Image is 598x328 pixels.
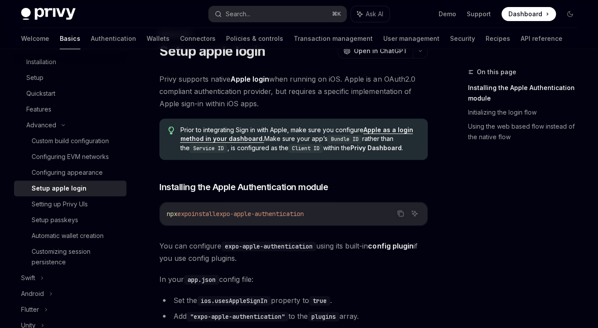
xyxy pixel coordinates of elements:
code: Bundle ID [327,135,362,144]
a: Basics [60,28,80,49]
a: Configuring appearance [14,165,126,180]
code: plugins [308,312,339,321]
li: Set the property to . [159,294,428,306]
a: Policies & controls [226,28,283,49]
li: Add to the array. [159,310,428,322]
a: Initializing the login flow [468,105,584,119]
a: Configuring EVM networks [14,149,126,165]
h1: Setup apple login [159,43,265,59]
div: Setup apple login [32,183,86,194]
a: Features [14,101,126,117]
a: Connectors [180,28,216,49]
a: API reference [521,28,562,49]
span: expo-apple-authentication [216,210,304,218]
div: Setup passkeys [32,215,78,225]
span: You can configure using its built-in if you use config plugins. [159,240,428,264]
button: Copy the contents from the code block [395,208,406,219]
button: Ask AI [351,6,389,22]
a: Wallets [147,28,169,49]
a: Custom build configuration [14,133,126,149]
code: "expo-apple-authentication" [187,312,288,321]
a: Support [467,10,491,18]
span: Open in ChatGPT [354,47,407,55]
button: Ask AI [409,208,420,219]
a: Recipes [486,28,510,49]
code: Service ID [189,144,227,153]
button: Toggle dark mode [563,7,577,21]
div: Flutter [21,304,39,315]
a: Setup passkeys [14,212,126,228]
span: expo [177,210,191,218]
a: Setup apple login [14,180,126,196]
a: Transaction management [294,28,373,49]
a: Apple login [231,75,269,84]
span: Dashboard [508,10,542,18]
code: ios.usesAppleSignIn [197,296,271,306]
a: User management [383,28,439,49]
code: expo-apple-authentication [221,241,316,251]
a: config plugin [368,241,413,251]
div: Quickstart [26,88,55,99]
code: app.json [184,275,219,285]
div: Features [26,104,51,115]
img: dark logo [21,8,76,20]
a: Demo [439,10,456,18]
div: Setting up Privy UIs [32,199,88,209]
div: Advanced [26,120,56,130]
span: npx [167,210,177,218]
code: true [309,296,330,306]
span: ⌘ K [332,11,341,18]
button: Open in ChatGPT [338,43,413,58]
a: Automatic wallet creation [14,228,126,244]
span: Privy supports native when running on iOS. Apple is an OAuth2.0 compliant authentication provider... [159,73,428,110]
svg: Tip [168,126,174,134]
a: Customizing session persistence [14,244,126,270]
div: Swift [21,273,35,283]
span: install [191,210,216,218]
a: Using the web based flow instead of the native flow [468,119,584,144]
div: Configuring appearance [32,167,103,178]
div: Android [21,288,44,299]
a: Setup [14,70,126,86]
div: Search... [225,9,250,19]
span: Installing the Apple Authentication module [159,181,328,193]
code: Client ID [288,144,323,153]
strong: Privy Dashboard [350,144,401,151]
a: Setting up Privy UIs [14,196,126,212]
div: Configuring EVM networks [32,151,109,162]
button: Search...⌘K [209,6,346,22]
a: Security [450,28,475,49]
span: Prior to integrating Sign in with Apple, make sure you configure Make sure your app’s rather than... [180,126,419,153]
div: Custom build configuration [32,136,109,146]
a: Welcome [21,28,49,49]
div: Automatic wallet creation [32,231,104,241]
a: Authentication [91,28,136,49]
div: Setup [26,72,43,83]
a: Dashboard [501,7,556,21]
a: Installing the Apple Authentication module [468,81,584,105]
div: Customizing session persistence [32,246,121,267]
a: Quickstart [14,86,126,101]
span: In your config file: [159,273,428,285]
span: Ask AI [366,10,383,18]
span: On this page [477,67,516,77]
